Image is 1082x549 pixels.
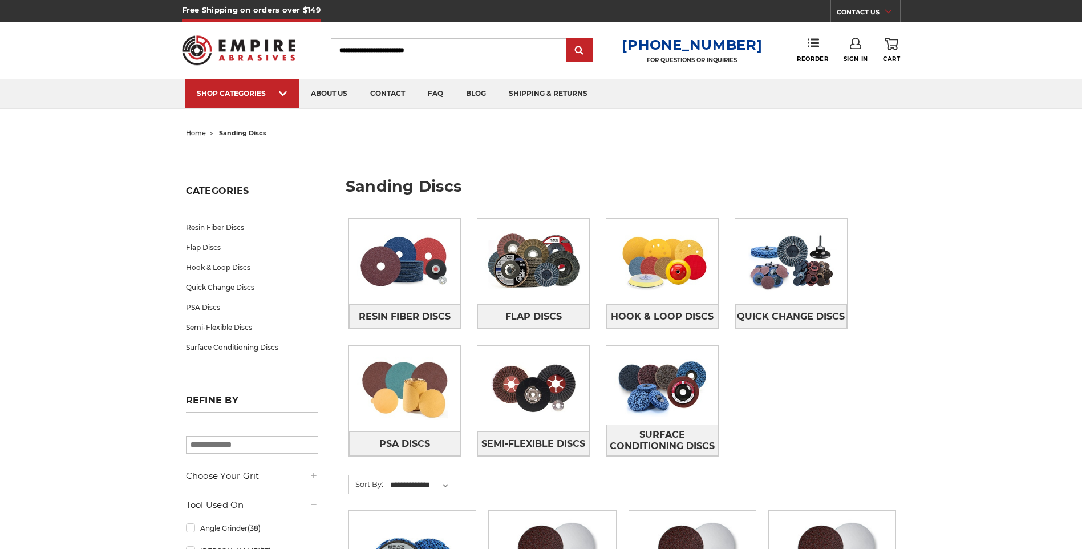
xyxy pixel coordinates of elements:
a: Flap Discs [477,304,589,329]
a: Angle Grinder [186,518,318,538]
select: Sort By: [388,477,455,494]
span: Sign In [844,55,868,63]
a: Resin Fiber Discs [186,217,318,237]
a: PSA Discs [186,297,318,317]
img: Quick Change Discs [735,222,847,301]
span: sanding discs [219,129,266,137]
span: Semi-Flexible Discs [481,434,585,454]
a: Hook & Loop Discs [186,257,318,277]
h5: Refine by [186,395,318,413]
a: [PHONE_NUMBER] [622,37,762,53]
span: Hook & Loop Discs [611,307,714,326]
img: Empire Abrasives [182,28,296,72]
a: Semi-Flexible Discs [477,431,589,456]
img: Hook & Loop Discs [606,222,718,301]
div: SHOP CATEGORIES [197,89,288,98]
img: Semi-Flexible Discs [477,349,589,428]
span: Quick Change Discs [737,307,845,326]
a: about us [299,79,359,108]
h5: Tool Used On [186,498,318,512]
p: FOR QUESTIONS OR INQUIRIES [622,56,762,64]
img: Surface Conditioning Discs [606,346,718,425]
a: CONTACT US [837,6,900,22]
h5: Choose Your Grit [186,469,318,483]
h5: Categories [186,185,318,203]
a: Cart [883,38,900,63]
a: Resin Fiber Discs [349,304,461,329]
a: Quick Change Discs [186,277,318,297]
a: blog [455,79,497,108]
a: shipping & returns [497,79,599,108]
span: Reorder [797,55,828,63]
a: Hook & Loop Discs [606,304,718,329]
a: Surface Conditioning Discs [186,337,318,357]
h1: sanding discs [346,179,897,203]
span: PSA Discs [379,434,430,454]
img: Flap Discs [477,222,589,301]
img: Resin Fiber Discs [349,222,461,301]
a: faq [416,79,455,108]
a: PSA Discs [349,431,461,456]
input: Submit [568,39,591,62]
a: home [186,129,206,137]
span: Cart [883,55,900,63]
a: Quick Change Discs [735,304,847,329]
a: Semi-Flexible Discs [186,317,318,337]
span: Flap Discs [505,307,562,326]
a: Reorder [797,38,828,62]
label: Sort By: [349,475,383,493]
a: contact [359,79,416,108]
img: PSA Discs [349,349,461,428]
a: Flap Discs [186,237,318,257]
span: Resin Fiber Discs [359,307,451,326]
span: (38) [248,524,261,532]
a: Surface Conditioning Discs [606,425,718,456]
